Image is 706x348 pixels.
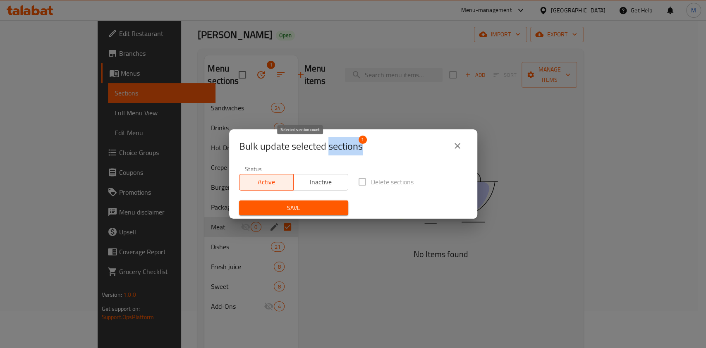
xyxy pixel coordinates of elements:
button: Inactive [293,174,348,191]
span: Active [243,176,291,188]
button: close [448,136,467,156]
button: Save [239,200,348,216]
span: 1 [359,136,367,144]
span: Inactive [297,176,345,188]
span: Save [246,203,342,213]
span: Delete sections [371,177,414,187]
button: Active [239,174,294,191]
span: Bulk update selected sections [239,140,363,153]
